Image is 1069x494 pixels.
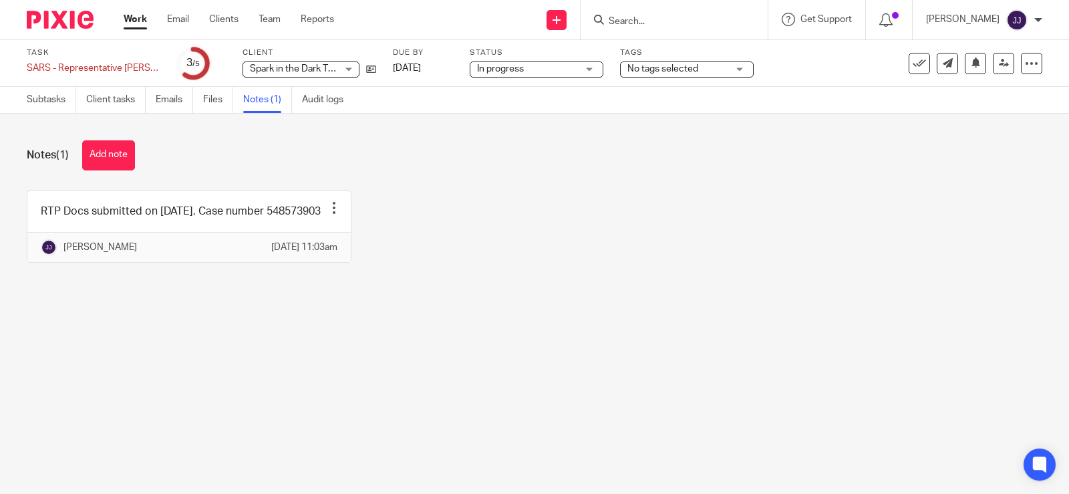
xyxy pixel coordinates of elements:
a: Team [259,13,281,26]
span: Spark in the Dark Theatre (Pty) Ltd [250,64,393,74]
span: [DATE] [393,64,421,73]
img: svg%3E [1006,9,1028,31]
img: Pixie [27,11,94,29]
label: Client [243,47,376,58]
button: Add note [82,140,135,170]
a: Subtasks [27,87,76,113]
a: Emails [156,87,193,113]
span: (1) [56,150,69,160]
a: Work [124,13,147,26]
span: In progress [477,64,524,74]
div: SARS - Representative taxpayer [27,61,160,75]
label: Due by [393,47,453,58]
a: Client tasks [86,87,146,113]
p: [DATE] 11:03am [271,241,337,254]
a: Audit logs [302,87,353,113]
p: [PERSON_NAME] [926,13,1000,26]
div: 3 [186,55,200,71]
a: Notes (1) [243,87,292,113]
label: Tags [620,47,754,58]
p: [PERSON_NAME] [63,241,137,254]
input: Search [607,16,728,28]
a: Files [203,87,233,113]
a: Email [167,13,189,26]
label: Task [27,47,160,58]
a: Reports [301,13,334,26]
a: Clients [209,13,239,26]
h1: Notes [27,148,69,162]
label: Status [470,47,603,58]
img: svg%3E [41,239,57,255]
small: /5 [192,60,200,68]
span: Get Support [800,15,852,24]
div: SARS - Representative [PERSON_NAME] [27,61,160,75]
span: No tags selected [627,64,698,74]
